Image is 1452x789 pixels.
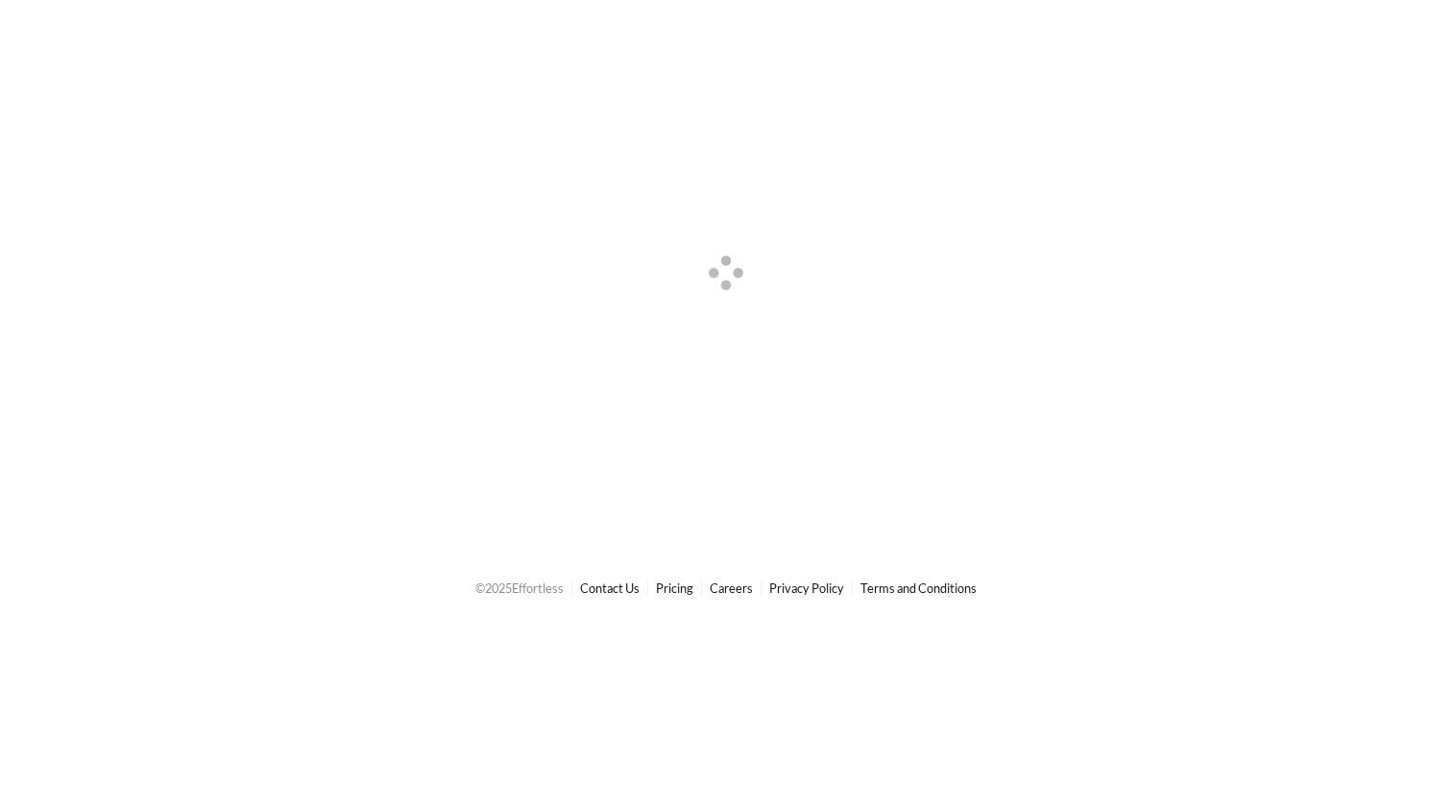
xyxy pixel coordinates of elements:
[860,580,977,596] a: Terms and Conditions
[475,580,564,596] span: © 2025 Effortless
[710,580,753,596] a: Careers
[656,580,693,596] a: Pricing
[769,580,844,596] a: Privacy Policy
[580,580,640,596] a: Contact Us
